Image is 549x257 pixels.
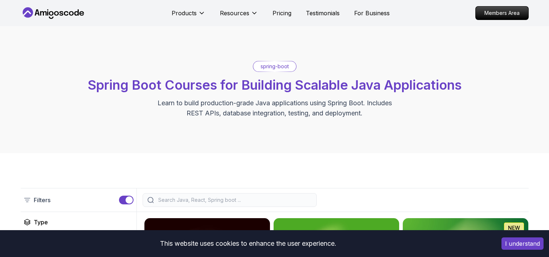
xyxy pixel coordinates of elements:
p: NEW [508,224,520,232]
button: Products [172,9,205,23]
input: Search Java, React, Spring boot ... [157,196,312,204]
p: Learn to build production-grade Java applications using Spring Boot. Includes REST APIs, database... [153,98,397,118]
a: Pricing [273,9,291,17]
button: Resources [220,9,258,23]
p: Products [172,9,197,17]
h2: Type [34,218,48,227]
div: This website uses cookies to enhance the user experience. [5,236,491,252]
button: Accept cookies [501,237,544,250]
span: Spring Boot Courses for Building Scalable Java Applications [88,77,462,93]
p: spring-boot [261,63,289,70]
a: For Business [354,9,390,17]
p: Resources [220,9,249,17]
a: Members Area [475,6,529,20]
p: Filters [34,196,50,204]
p: Members Area [476,7,528,20]
a: Testimonials [306,9,340,17]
